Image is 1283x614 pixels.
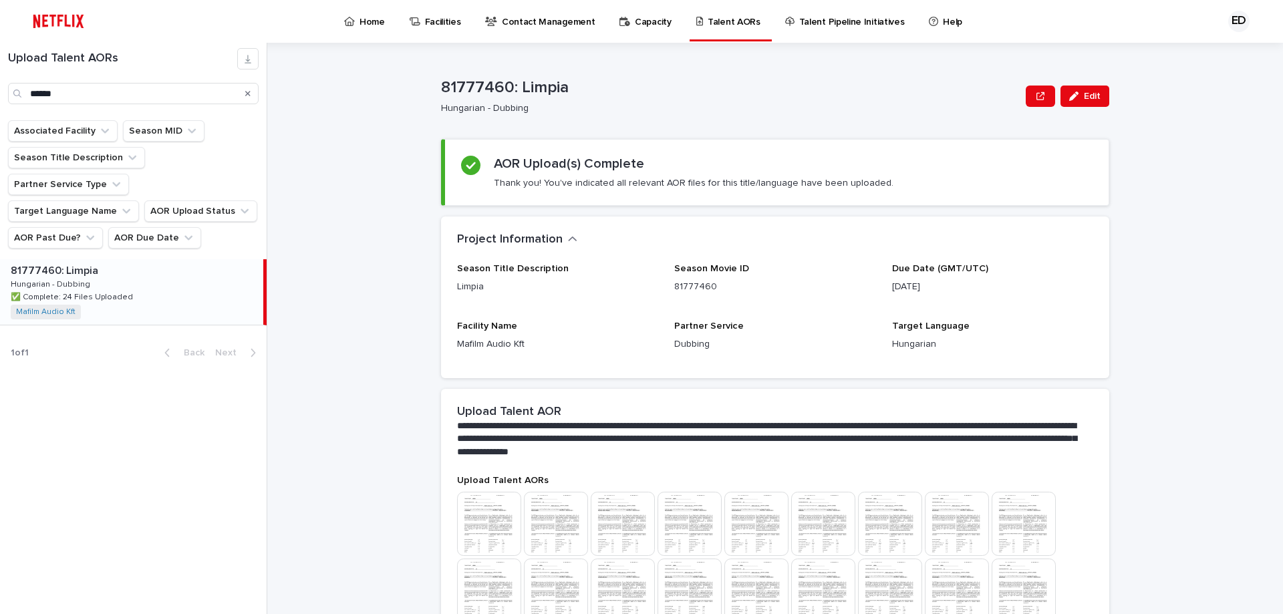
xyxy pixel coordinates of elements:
button: AOR Past Due? [8,227,103,249]
button: Partner Service Type [8,174,129,195]
button: Next [210,347,267,359]
span: Target Language [892,321,970,331]
p: 81777460: Limpia [11,262,101,277]
p: Hungarian [892,337,1093,351]
p: Thank you! You've indicated all relevant AOR files for this title/language have been uploaded. [494,177,893,189]
button: Associated Facility [8,120,118,142]
button: Project Information [457,233,577,247]
p: Mafilm Audio Kft [457,337,658,351]
span: Season Movie ID [674,264,749,273]
h1: Upload Talent AORs [8,51,237,66]
span: Next [215,348,245,357]
h2: Upload Talent AOR [457,405,561,420]
p: Limpia [457,280,658,294]
span: Back [176,348,204,357]
span: Facility Name [457,321,517,331]
p: Dubbing [674,337,875,351]
button: Season MID [123,120,204,142]
span: Partner Service [674,321,744,331]
input: Search [8,83,259,104]
button: Target Language Name [8,200,139,222]
p: [DATE] [892,280,1093,294]
h2: AOR Upload(s) Complete [494,156,644,172]
span: Upload Talent AORs [457,476,549,485]
p: 81777460 [674,280,875,294]
button: Edit [1060,86,1109,107]
span: Season Title Description [457,264,569,273]
span: Edit [1084,92,1101,101]
p: 81777460: Limpia [441,78,1020,98]
h2: Project Information [457,233,563,247]
button: AOR Upload Status [144,200,257,222]
div: ED [1228,11,1250,32]
p: ✅ Complete: 24 Files Uploaded [11,290,136,302]
p: Hungarian - Dubbing [11,277,93,289]
button: Back [154,347,210,359]
button: Season Title Description [8,147,145,168]
p: Hungarian - Dubbing [441,103,1015,114]
a: Mafilm Audio Kft [16,307,76,317]
img: ifQbXi3ZQGMSEF7WDB7W [27,8,90,35]
span: Due Date (GMT/UTC) [892,264,988,273]
button: AOR Due Date [108,227,201,249]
